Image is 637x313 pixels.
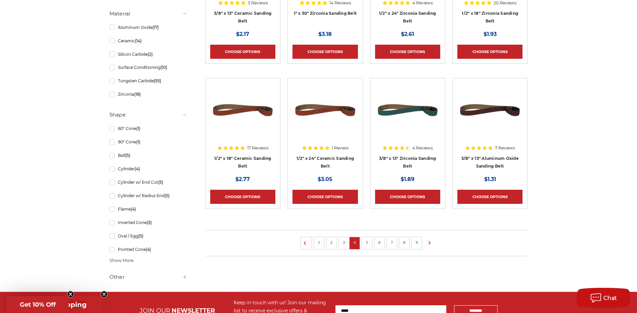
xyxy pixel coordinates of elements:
a: Choose Options [375,190,440,204]
a: Silicon Carbide [109,48,187,60]
img: 3/8" x 13"Zirconia File Belt [375,83,440,137]
span: (1) [136,139,140,144]
img: 1/2" x 24" Ceramic File Belt [292,83,358,137]
a: Choose Options [292,45,358,59]
a: 90° Cone [109,136,187,148]
a: 4 [351,239,358,246]
a: Aluminum Oxide [109,21,187,33]
span: $1.31 [484,176,496,182]
a: Cylinder [109,163,187,175]
span: $3.18 [318,31,332,37]
span: Chat [603,295,617,301]
span: (3) [147,220,152,225]
span: (5) [158,180,163,185]
span: $2.77 [235,176,250,182]
a: Choose Options [210,45,275,59]
span: (17) [152,25,159,30]
a: 2 [328,239,335,246]
span: $1.89 [401,176,414,182]
a: Choose Options [292,190,358,204]
span: Show More [109,257,134,264]
button: Close teaser [67,291,74,298]
span: $2.61 [401,31,414,37]
span: (1) [136,126,140,131]
a: 3 [340,239,347,246]
span: (2) [148,52,153,57]
a: Surface Conditioning [109,61,187,73]
span: (4) [131,207,136,212]
a: 9 [413,239,420,246]
a: Zirconia [109,88,187,100]
span: (5) [125,153,130,158]
a: 3/8" x 13"Zirconia File Belt [375,83,440,169]
h5: Material [109,10,187,18]
div: Get Free ShippingClose teaser [7,296,102,313]
h5: Shape [109,111,187,119]
a: Tungsten Carbide [109,75,187,87]
img: 1/2" x 18" Ceramic File Belt [210,83,275,137]
a: 3/8" x 13" Aluminum Oxide File Belt [457,83,522,169]
span: (14) [135,38,142,43]
a: 1 [316,239,322,246]
a: 7 [389,239,395,246]
a: Ceramic [109,35,187,47]
a: Flame [109,203,187,215]
a: Cylinder w/ Radius End [109,190,187,202]
span: (4) [135,166,140,171]
span: (5) [138,233,143,238]
span: $2.17 [236,31,249,37]
a: Choose Options [210,190,275,204]
a: Choose Options [457,45,522,59]
a: Ball [109,149,187,161]
a: Choose Options [375,45,440,59]
span: $3.05 [318,176,332,182]
span: $1.93 [484,31,497,37]
a: 6 [376,239,383,246]
span: (5) [165,193,170,198]
h5: Other [109,273,187,281]
a: 1/2" x 18" Ceramic File Belt [210,83,275,169]
a: Oval / Egg [109,230,187,242]
button: Chat [577,288,630,308]
a: 5 [364,239,370,246]
button: Close teaser [101,291,107,298]
span: Get 10% Off [20,301,56,308]
a: Inverted Cone [109,217,187,228]
a: Choose Options [457,190,522,204]
div: Get 10% OffClose teaser [7,296,69,313]
a: 1/2" x 24" Ceramic File Belt [292,83,358,169]
span: (55) [154,78,161,83]
a: 60° Cone [109,123,187,134]
span: (4) [146,247,151,252]
a: 8 [401,239,408,246]
a: Pointed Cone [109,243,187,255]
a: Cylinder w/ End Cut [109,176,187,188]
span: (10) [161,65,167,70]
img: 3/8" x 13" Aluminum Oxide File Belt [457,83,522,137]
span: (16) [134,92,141,97]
